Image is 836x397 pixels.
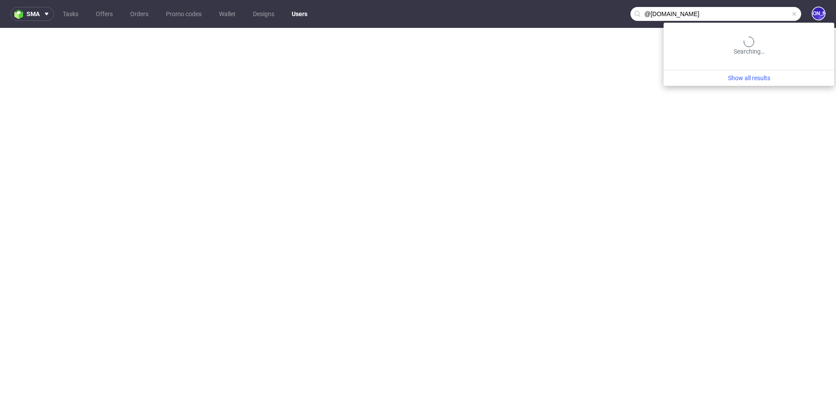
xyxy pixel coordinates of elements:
[667,74,831,82] a: Show all results
[248,7,280,21] a: Designs
[667,37,831,56] div: Searching…
[812,7,825,20] figcaption: [PERSON_NAME]
[161,7,207,21] a: Promo codes
[91,7,118,21] a: Offers
[10,7,54,21] button: sma
[57,7,84,21] a: Tasks
[14,9,27,19] img: logo
[214,7,241,21] a: Wallet
[125,7,154,21] a: Orders
[287,7,313,21] a: Users
[27,11,40,17] span: sma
